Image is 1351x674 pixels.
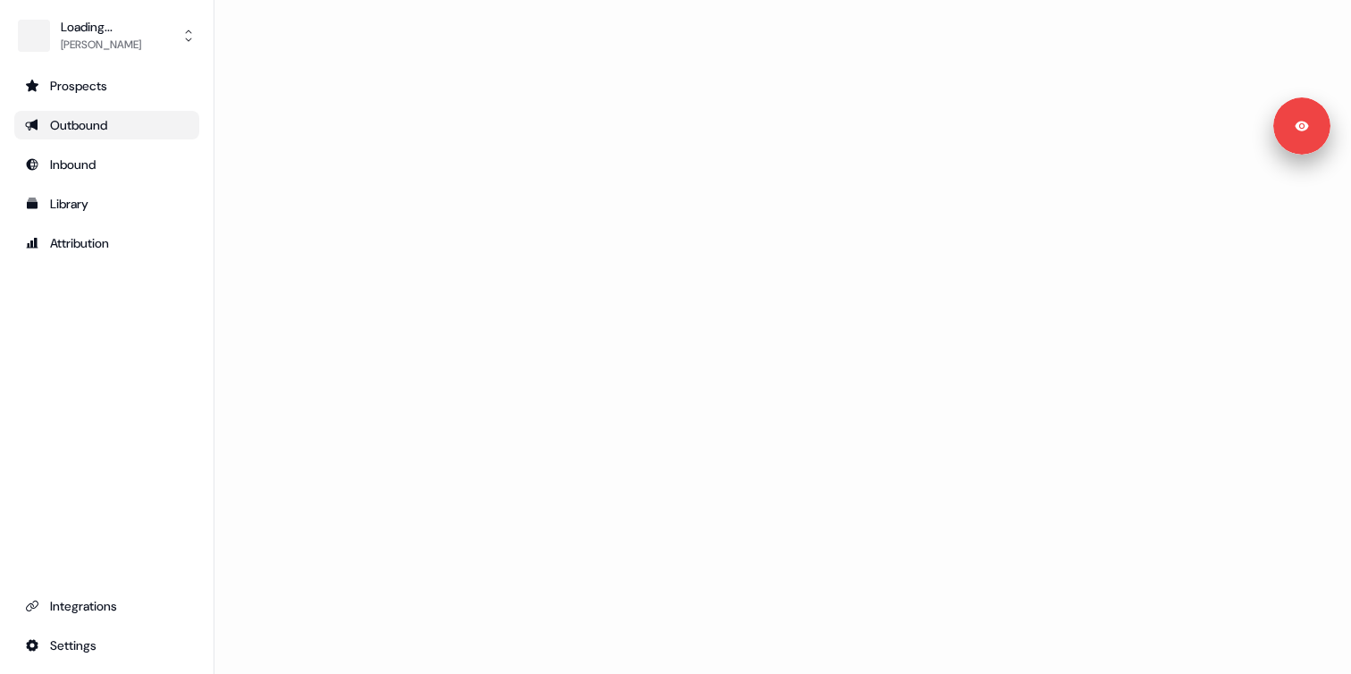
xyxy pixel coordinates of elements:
[25,156,189,173] div: Inbound
[14,190,199,218] a: Go to templates
[25,77,189,95] div: Prospects
[25,597,189,615] div: Integrations
[14,111,199,139] a: Go to outbound experience
[25,636,189,654] div: Settings
[61,18,141,36] div: Loading...
[14,14,199,57] button: Loading...[PERSON_NAME]
[14,631,199,660] a: Go to integrations
[14,592,199,620] a: Go to integrations
[14,150,199,179] a: Go to Inbound
[14,229,199,257] a: Go to attribution
[25,234,189,252] div: Attribution
[25,116,189,134] div: Outbound
[25,195,189,213] div: Library
[14,72,199,100] a: Go to prospects
[61,36,141,54] div: [PERSON_NAME]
